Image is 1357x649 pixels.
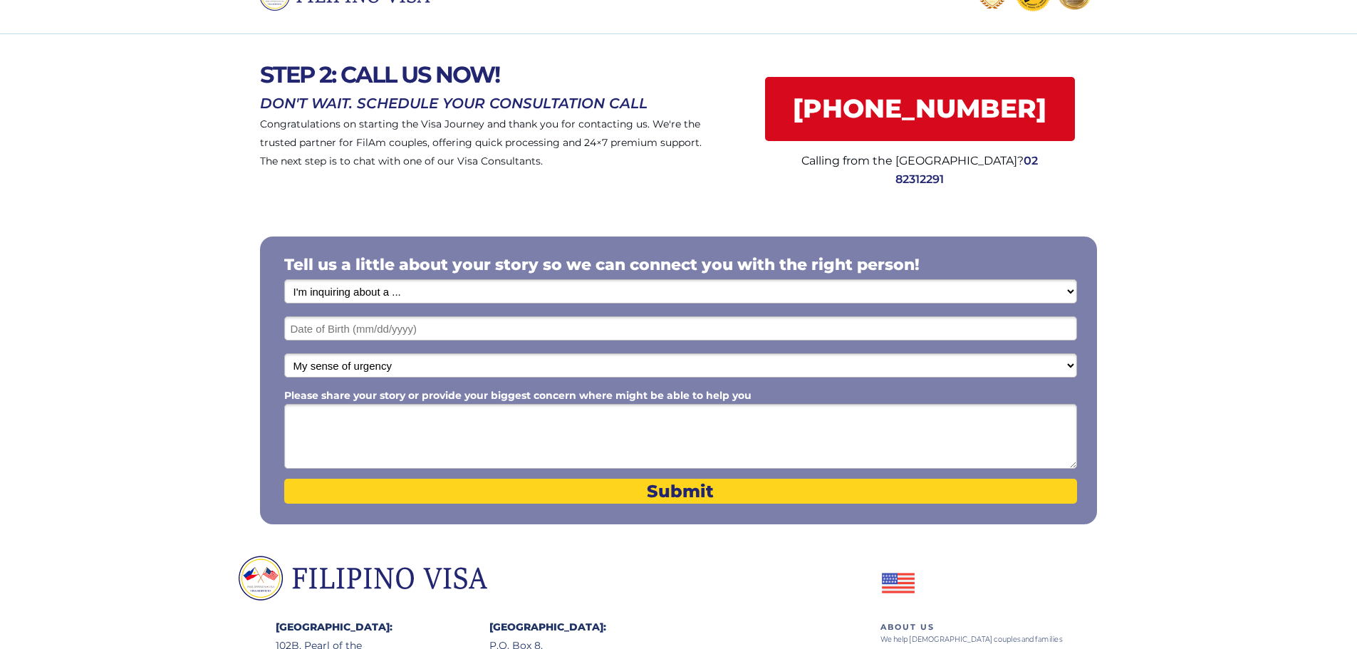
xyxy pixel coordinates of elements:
[765,93,1075,124] span: [PHONE_NUMBER]
[260,118,702,167] span: Congratulations on starting the Visa Journey and thank you for contacting us. We're the trusted p...
[489,621,606,633] span: [GEOGRAPHIC_DATA]:
[880,622,935,632] span: ABOUT US
[284,255,920,274] span: Tell us a little about your story so we can connect you with the right person!
[284,316,1077,341] input: Date of Birth (mm/dd/yyyy)
[284,481,1077,502] span: Submit
[260,61,499,88] span: STEP 2: CALL US NOW!
[284,479,1077,504] button: Submit
[765,77,1075,141] a: [PHONE_NUMBER]
[276,621,392,633] span: [GEOGRAPHIC_DATA]:
[260,95,648,112] span: DON'T WAIT. SCHEDULE YOUR CONSULTATION CALL
[801,154,1024,167] span: Calling from the [GEOGRAPHIC_DATA]?
[284,389,752,402] span: Please share your story or provide your biggest concern where might be able to help you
